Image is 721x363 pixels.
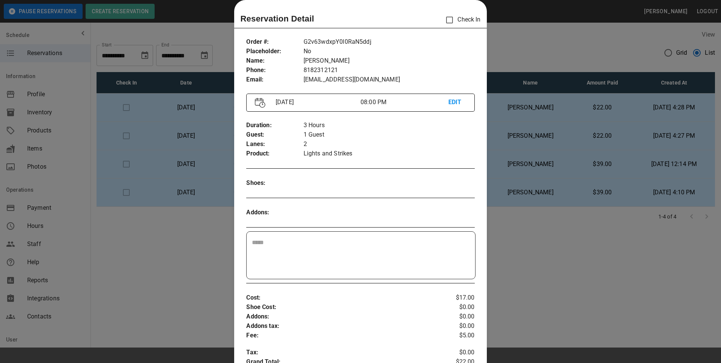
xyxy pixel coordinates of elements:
[246,75,303,85] p: Email :
[304,130,475,140] p: 1 Guest
[246,303,436,312] p: Shoe Cost :
[304,56,475,66] p: [PERSON_NAME]
[246,331,436,340] p: Fee :
[246,47,303,56] p: Placeholder :
[246,149,303,158] p: Product :
[246,321,436,331] p: Addons tax :
[437,303,475,312] p: $0.00
[240,12,314,25] p: Reservation Detail
[246,37,303,47] p: Order # :
[246,66,303,75] p: Phone :
[246,348,436,357] p: Tax :
[304,121,475,130] p: 3 Hours
[246,312,436,321] p: Addons :
[246,140,303,149] p: Lanes :
[246,121,303,130] p: Duration :
[246,130,303,140] p: Guest :
[304,149,475,158] p: Lights and Strikes
[304,47,475,56] p: No
[255,98,265,108] img: Vector
[304,37,475,47] p: G2v63wdxpY0l0RaN5ddj
[442,12,480,28] p: Check In
[437,331,475,340] p: $5.00
[360,98,448,107] p: 08:00 PM
[304,75,475,85] p: [EMAIL_ADDRESS][DOMAIN_NAME]
[437,312,475,321] p: $0.00
[246,178,303,188] p: Shoes :
[304,66,475,75] p: 8182312121
[246,208,303,217] p: Addons :
[304,140,475,149] p: 2
[437,348,475,357] p: $0.00
[246,56,303,66] p: Name :
[437,321,475,331] p: $0.00
[437,293,475,303] p: $17.00
[448,98,466,107] p: EDIT
[273,98,360,107] p: [DATE]
[246,293,436,303] p: Cost :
